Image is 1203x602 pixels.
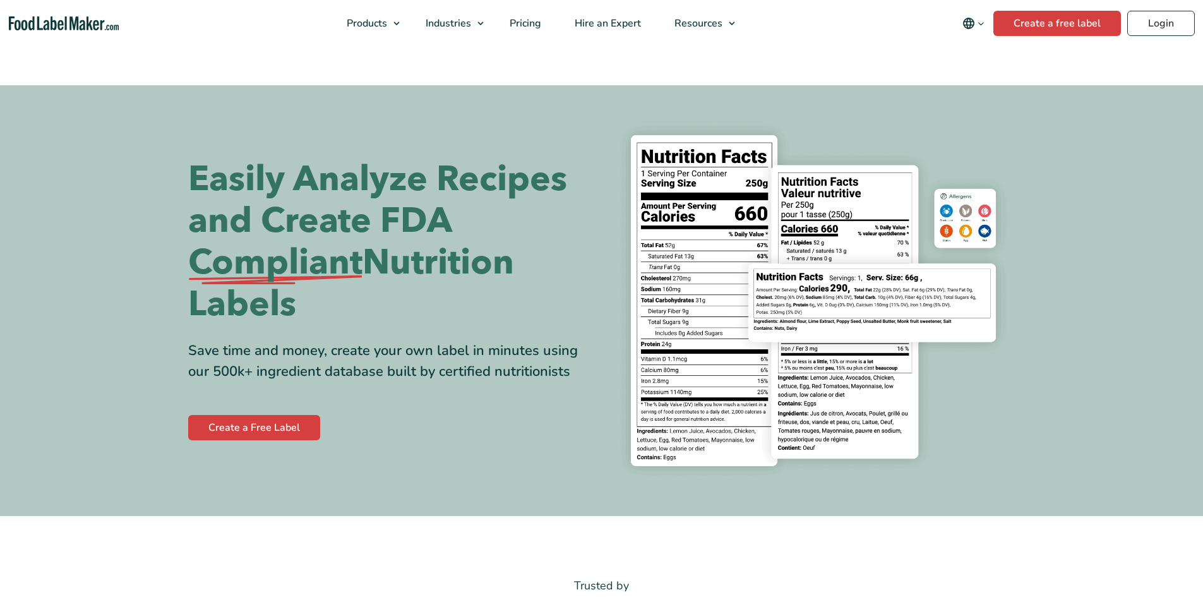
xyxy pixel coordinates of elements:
h1: Easily Analyze Recipes and Create FDA Nutrition Labels [188,159,592,325]
span: Hire an Expert [571,16,642,30]
span: Pricing [506,16,542,30]
a: Food Label Maker homepage [9,16,119,31]
div: Save time and money, create your own label in minutes using our 500k+ ingredient database built b... [188,340,592,382]
button: Change language [954,11,993,36]
a: Login [1127,11,1195,36]
p: Trusted by [188,577,1015,595]
span: Compliant [188,242,362,284]
a: Create a free label [993,11,1121,36]
span: Resources [671,16,724,30]
span: Products [343,16,388,30]
a: Create a Free Label [188,415,320,440]
span: Industries [422,16,472,30]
